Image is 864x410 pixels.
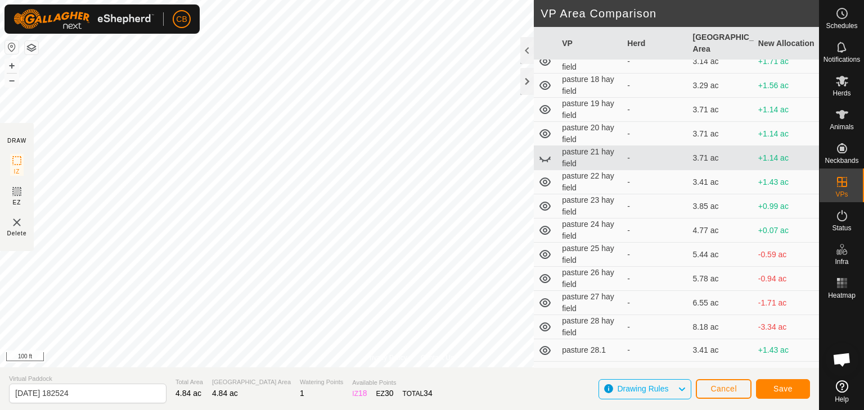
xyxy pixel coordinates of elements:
span: 34 [424,389,433,398]
th: [GEOGRAPHIC_DATA] Area [688,27,754,60]
td: +1.14 ac [754,146,819,170]
td: -1.71 ac [754,291,819,315]
td: pasture 20 hay field [557,122,623,146]
span: Total Area [175,377,203,387]
div: - [627,273,683,285]
span: IZ [14,167,20,176]
span: Status [832,225,851,231]
a: Privacy Policy [365,353,407,363]
span: Available Points [352,378,432,388]
div: - [627,104,683,116]
a: Contact Us [421,353,454,363]
td: 5.44 ac [688,243,754,267]
a: Help [820,376,864,407]
td: pasture 18 hay field [557,74,623,98]
div: - [627,201,683,212]
div: TOTAL [403,388,433,399]
td: pasture 17 hay field [557,49,623,74]
span: 4.84 ac [212,389,238,398]
div: - [627,321,683,333]
span: Help [835,396,849,403]
span: Animals [830,124,854,130]
button: – [5,74,19,87]
span: Neckbands [825,157,858,164]
span: [GEOGRAPHIC_DATA] Area [212,377,291,387]
td: +1.43 ac [754,339,819,362]
img: VP [10,216,24,229]
span: VPs [835,191,848,198]
td: -0.94 ac [754,267,819,291]
td: pasture 19 hay field [557,98,623,122]
span: 1 [300,389,304,398]
td: 3.85 ac [688,194,754,218]
td: pasture 27 hay field [557,291,623,315]
td: 3.14 ac [688,49,754,74]
div: - [627,128,683,140]
td: +1.14 ac [754,122,819,146]
td: +1.04 ac [754,362,819,384]
th: New Allocation [754,27,819,60]
button: + [5,59,19,72]
td: +0.99 ac [754,194,819,218]
button: Save [756,379,810,399]
span: Notifications [823,56,860,63]
div: EZ [376,388,394,399]
div: - [627,80,683,92]
td: +1.56 ac [754,74,819,98]
span: CB [176,13,187,25]
span: Heatmap [828,292,856,299]
td: 3.41 ac [688,170,754,194]
span: 30 [385,389,394,398]
td: pasture 21 hay field [557,146,623,170]
td: pasture 24 hay field [557,218,623,243]
div: - [627,176,683,188]
span: Drawing Rules [617,384,668,393]
td: +0.07 ac [754,218,819,243]
button: Cancel [696,379,751,399]
span: Schedules [826,22,857,29]
div: DRAW [7,136,26,145]
td: 3.41 ac [688,339,754,362]
td: 6.55 ac [688,291,754,315]
div: - [627,225,683,236]
span: Delete [7,229,27,238]
span: 18 [358,389,367,398]
div: - [627,249,683,261]
span: Save [773,384,793,393]
td: 3.29 ac [688,74,754,98]
td: 3.71 ac [688,146,754,170]
div: - [627,297,683,309]
th: VP [557,27,623,60]
td: 8.18 ac [688,315,754,339]
div: - [627,367,683,379]
th: Herd [623,27,688,60]
td: -3.34 ac [754,315,819,339]
button: Map Layers [25,41,38,54]
div: IZ [352,388,367,399]
img: Gallagher Logo [13,9,154,29]
span: EZ [13,198,21,207]
div: - [627,152,683,164]
td: +1.14 ac [754,98,819,122]
td: pasture 29 [557,362,623,384]
div: Open chat [825,343,859,376]
button: Reset Map [5,40,19,54]
td: -0.59 ac [754,243,819,267]
h2: VP Area Comparison [541,7,819,20]
td: +1.71 ac [754,49,819,74]
td: pasture 23 hay field [557,194,623,218]
span: Herds [832,90,850,97]
td: 3.81 ac [688,362,754,384]
td: 4.77 ac [688,218,754,243]
span: Watering Points [300,377,343,387]
span: Virtual Paddock [9,374,166,384]
div: - [627,344,683,356]
div: - [627,56,683,67]
td: pasture 22 hay field [557,170,623,194]
td: 3.71 ac [688,122,754,146]
td: pasture 25 hay field [557,243,623,267]
span: 4.84 ac [175,389,201,398]
td: +1.43 ac [754,170,819,194]
td: 3.71 ac [688,98,754,122]
td: pasture 28.1 [557,339,623,362]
